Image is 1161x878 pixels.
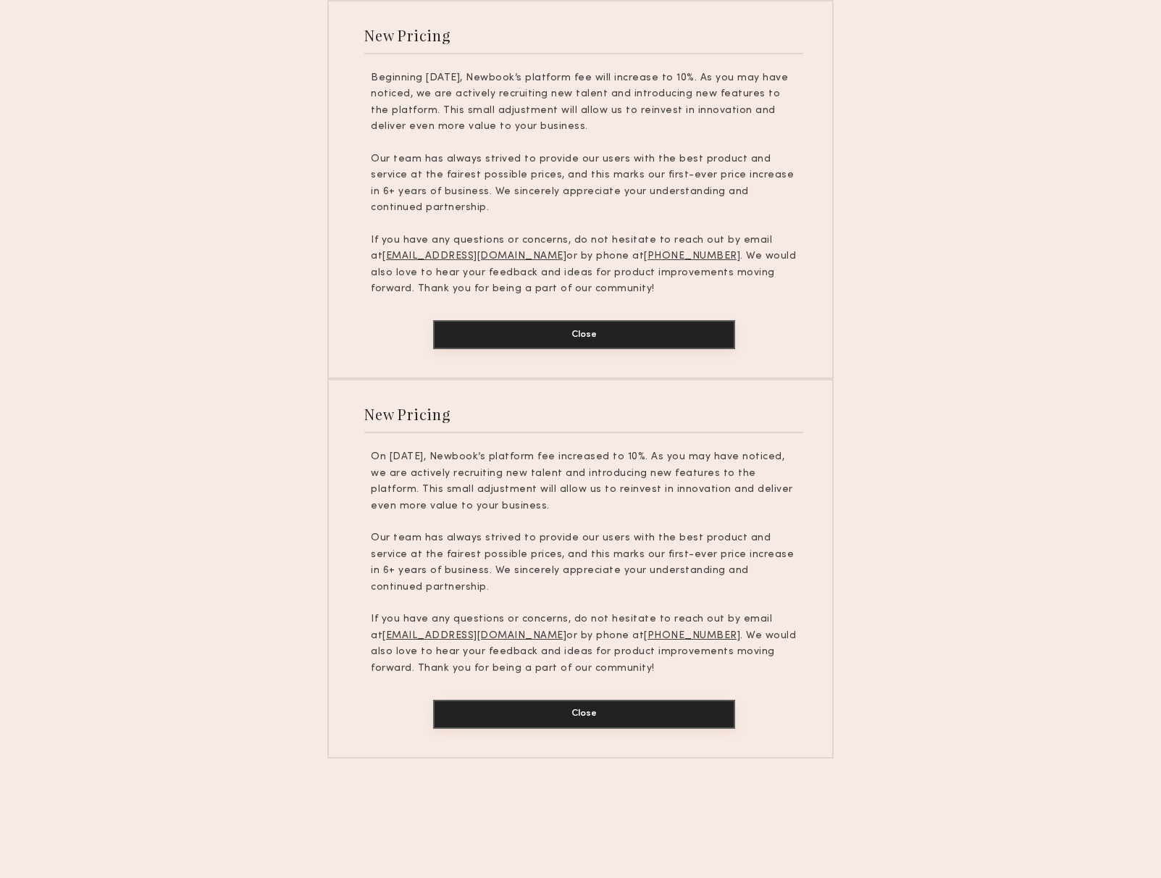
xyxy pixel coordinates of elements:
p: Beginning [DATE], Newbook’s platform fee will increase to 10%. As you may have noticed, we are ac... [371,70,797,135]
p: If you have any questions or concerns, do not hesitate to reach out by email at or by phone at . ... [371,611,797,677]
p: Our team has always strived to provide our users with the best product and service at the fairest... [371,530,797,595]
button: Close [433,320,735,349]
u: [PHONE_NUMBER] [644,631,740,640]
u: [EMAIL_ADDRESS][DOMAIN_NAME] [382,251,566,261]
u: [PHONE_NUMBER] [644,251,740,261]
div: New Pricing [364,404,450,424]
p: If you have any questions or concerns, do not hesitate to reach out by email at or by phone at . ... [371,233,797,298]
p: Our team has always strived to provide our users with the best product and service at the fairest... [371,151,797,217]
div: New Pricing [364,25,450,45]
p: On [DATE], Newbook’s platform fee increased to 10%. As you may have noticed, we are actively recr... [371,449,797,514]
u: [EMAIL_ADDRESS][DOMAIN_NAME] [382,631,566,640]
button: Close [433,700,735,729]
